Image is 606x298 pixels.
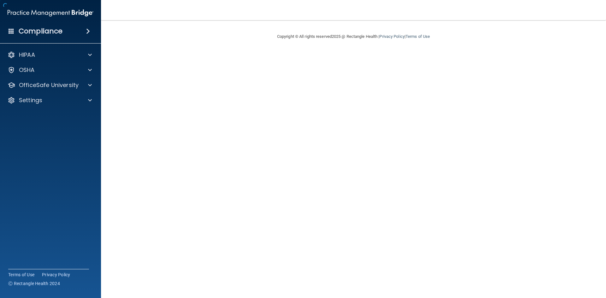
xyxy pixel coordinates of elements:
span: Ⓒ Rectangle Health 2024 [8,280,60,287]
p: HIPAA [19,51,35,59]
a: Privacy Policy [42,272,70,278]
a: Privacy Policy [379,34,404,39]
a: Terms of Use [406,34,430,39]
a: OSHA [8,66,92,74]
p: Settings [19,96,42,104]
a: HIPAA [8,51,92,59]
img: PMB logo [8,7,93,19]
a: OfficeSafe University [8,81,92,89]
h4: Compliance [19,27,62,36]
div: Copyright © All rights reserved 2025 @ Rectangle Health | | [238,26,469,47]
p: OSHA [19,66,35,74]
p: OfficeSafe University [19,81,79,89]
a: Settings [8,96,92,104]
a: Terms of Use [8,272,34,278]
